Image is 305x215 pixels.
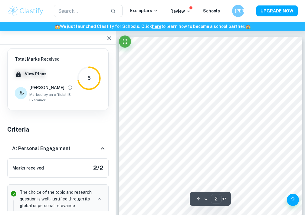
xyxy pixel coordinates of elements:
span: 🏫 [245,24,251,29]
svg: Correct [10,190,17,197]
span: 🏫 [55,24,60,29]
h6: [PERSON_NAME] [235,8,242,14]
h6: A: Personal Engagement [12,145,71,152]
h5: 2 / 2 [93,163,103,173]
div: 5 [87,75,91,82]
span: Marked by an official IB Examiner [29,92,77,103]
button: [PERSON_NAME] [232,5,244,17]
button: UPGRADE NOW [256,5,298,16]
button: View Plans [23,69,48,79]
h6: We just launched Clastify for Schools. Click to learn how to become a school partner. [1,23,304,30]
a: Schools [203,8,220,13]
span: / 17 [221,196,226,202]
h6: Total Marks Received [15,56,77,62]
img: Clastify logo [7,5,44,17]
input: Search... [54,5,106,17]
p: The choice of the topic and research question is well-justified through its global or personal re... [20,189,93,209]
button: View full profile [66,83,74,92]
button: Help and Feedback [287,194,299,206]
h5: Criteria [7,125,109,134]
p: Review [170,8,191,15]
a: here [152,24,161,29]
h6: Marks received [12,165,44,171]
button: Fullscreen [119,35,131,48]
h6: [PERSON_NAME] [29,84,64,91]
div: A: Personal Engagement [7,139,109,158]
p: Exemplars [130,7,158,14]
